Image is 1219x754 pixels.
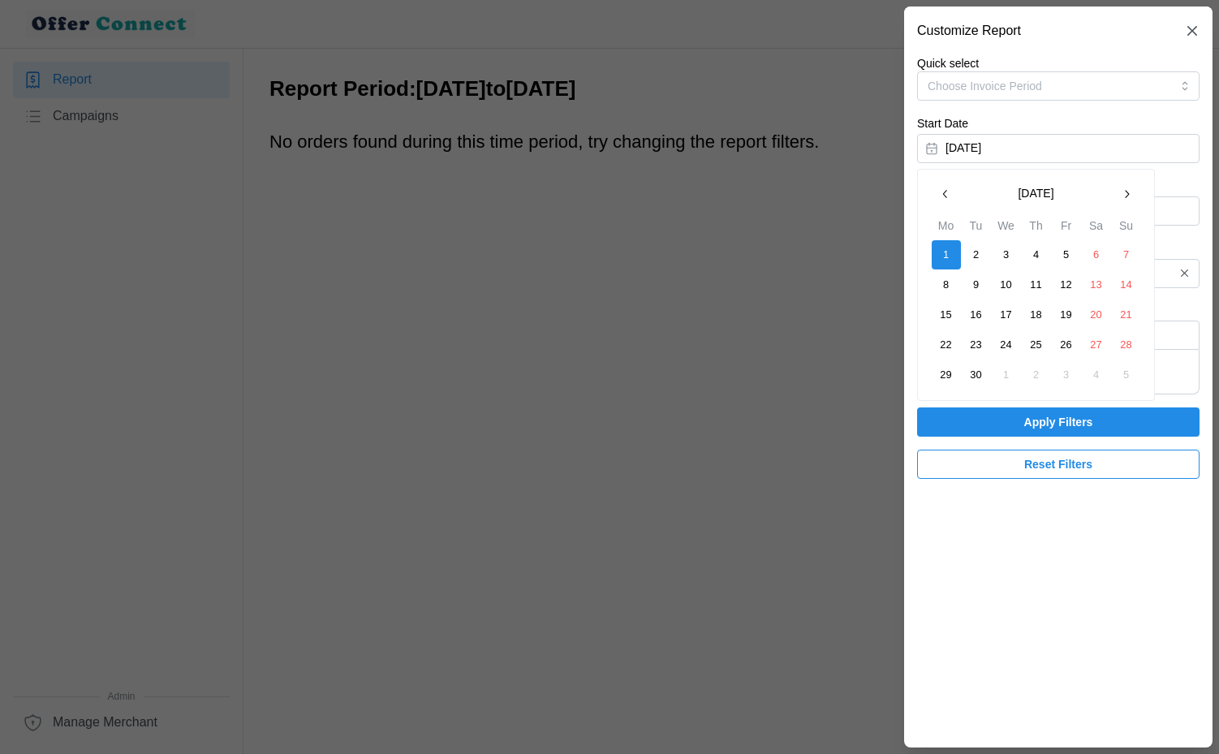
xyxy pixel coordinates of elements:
th: Sa [1081,217,1111,240]
button: 2 September 2025 [962,240,991,269]
button: 10 September 2025 [992,270,1021,299]
button: 20 September 2025 [1082,300,1111,330]
button: [DATE] [917,134,1200,163]
button: 15 September 2025 [932,300,961,330]
th: Th [1021,217,1051,240]
button: 3 October 2025 [1052,360,1081,390]
th: Mo [931,217,961,240]
button: 16 September 2025 [962,300,991,330]
button: 25 September 2025 [1022,330,1051,360]
button: 30 September 2025 [962,360,991,390]
span: Apply Filters [1024,408,1093,436]
span: Reset Filters [1024,450,1092,478]
button: 3 September 2025 [992,240,1021,269]
button: 7 September 2025 [1112,240,1141,269]
button: 13 September 2025 [1082,270,1111,299]
button: 18 September 2025 [1022,300,1051,330]
button: 24 September 2025 [992,330,1021,360]
button: 14 September 2025 [1112,270,1141,299]
p: Quick select [917,55,1200,71]
th: We [991,217,1021,240]
button: 6 September 2025 [1082,240,1111,269]
button: 5 October 2025 [1112,360,1141,390]
th: Tu [961,217,991,240]
th: Fr [1051,217,1081,240]
button: 4 October 2025 [1082,360,1111,390]
button: 19 September 2025 [1052,300,1081,330]
button: 5 September 2025 [1052,240,1081,269]
button: 1 October 2025 [992,360,1021,390]
button: 28 September 2025 [1112,330,1141,360]
button: [DATE] [960,179,1112,209]
button: 21 September 2025 [1112,300,1141,330]
span: Choose Invoice Period [928,80,1042,93]
button: 9 September 2025 [962,270,991,299]
button: 22 September 2025 [932,330,961,360]
button: 26 September 2025 [1052,330,1081,360]
button: 11 September 2025 [1022,270,1051,299]
label: Start Date [917,115,968,133]
button: 8 September 2025 [932,270,961,299]
button: 1 September 2025 [932,240,961,269]
button: 4 September 2025 [1022,240,1051,269]
button: 29 September 2025 [932,360,961,390]
button: 12 September 2025 [1052,270,1081,299]
button: 23 September 2025 [962,330,991,360]
button: 17 September 2025 [992,300,1021,330]
button: 27 September 2025 [1082,330,1111,360]
th: Su [1111,217,1141,240]
h2: Customize Report [917,24,1021,37]
button: 2 October 2025 [1022,360,1051,390]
